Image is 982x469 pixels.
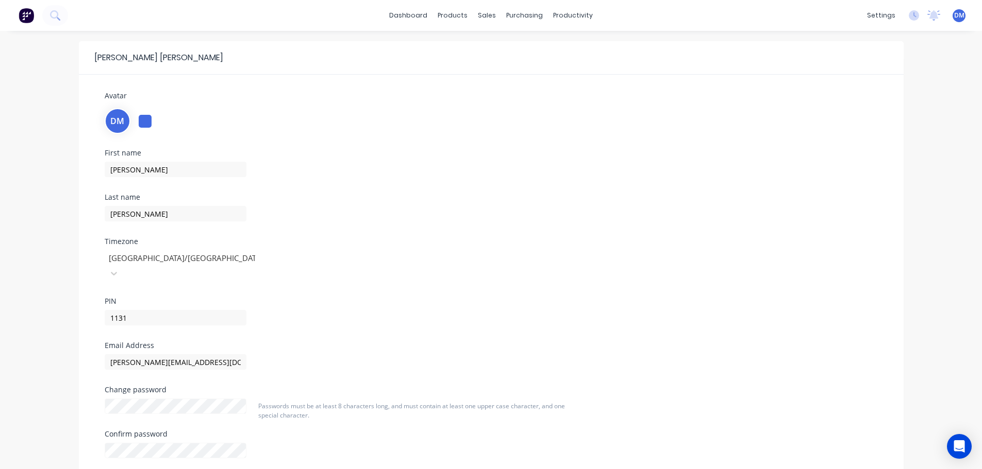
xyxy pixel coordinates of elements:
[258,402,565,420] span: Passwords must be at least 8 characters long, and must contain at least one upper case character,...
[954,11,964,20] span: DM
[105,430,246,438] div: Confirm password
[110,115,124,127] span: DM
[947,434,972,459] div: Open Intercom Messenger
[501,8,548,23] div: purchasing
[89,51,223,64] div: [PERSON_NAME] [PERSON_NAME]
[862,8,901,23] div: settings
[19,8,34,23] img: Factory
[473,8,501,23] div: sales
[105,386,246,393] div: Change password
[105,194,352,201] div: Last name
[105,298,352,305] div: PIN
[105,342,352,349] div: Email Address
[432,8,473,23] div: products
[384,8,432,23] a: dashboard
[105,149,352,157] div: First name
[105,238,352,245] div: Timezone
[105,91,127,100] span: Avatar
[548,8,598,23] div: productivity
